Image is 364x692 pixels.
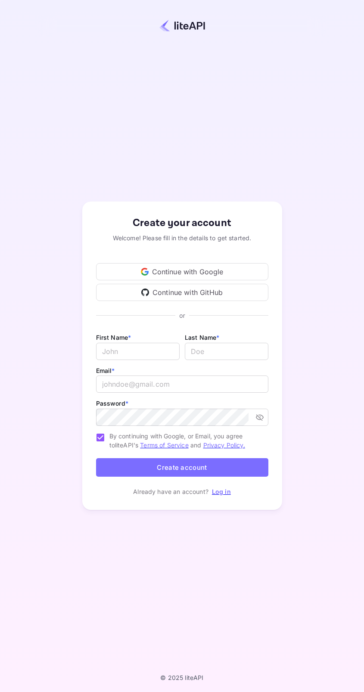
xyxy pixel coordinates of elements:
[252,410,268,425] button: toggle password visibility
[185,334,220,341] label: Last Name
[140,441,188,449] a: Terms of Service
[96,343,180,360] input: John
[96,367,115,374] label: Email
[203,441,245,449] a: Privacy Policy.
[96,233,268,242] div: Welcome! Please fill in the details to get started.
[96,215,268,231] div: Create your account
[96,375,268,393] input: johndoe@gmail.com
[159,19,205,32] img: liteapi
[96,334,131,341] label: First Name
[96,400,128,407] label: Password
[96,263,268,280] div: Continue with Google
[96,458,268,477] button: Create account
[96,284,268,301] div: Continue with GitHub
[109,431,261,450] span: By continuing with Google, or Email, you agree to liteAPI's and
[212,488,231,495] a: Log in
[133,487,208,496] p: Already have an account?
[160,674,203,681] p: © 2025 liteAPI
[185,343,268,360] input: Doe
